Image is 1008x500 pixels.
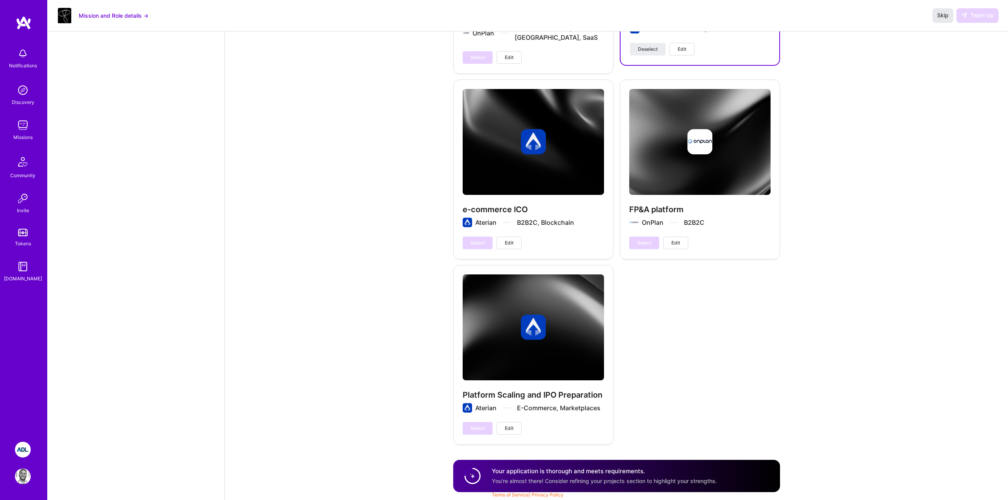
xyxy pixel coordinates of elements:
[15,259,31,274] img: guide book
[497,237,522,249] button: Edit
[492,467,717,475] h4: Your application is thorough and meets requirements.
[497,51,522,64] button: Edit
[13,152,32,171] img: Community
[937,11,949,19] span: Skip
[492,492,563,498] span: |
[18,229,28,236] img: tokens
[13,469,33,484] a: User Avatar
[497,422,522,435] button: Edit
[16,16,31,30] img: logo
[678,46,686,53] span: Edit
[638,46,658,53] span: Deselect
[669,43,695,56] button: Edit
[492,478,717,484] span: You're almost there! Consider refining your projects section to highlight your strengths.
[47,476,1008,496] div: © 2025 ATeams Inc., All rights reserved.
[492,492,529,498] a: Terms of Service
[15,82,31,98] img: discovery
[505,239,513,246] span: Edit
[13,133,33,141] div: Missions
[15,46,31,61] img: bell
[15,442,31,457] img: ADL: Technology Modernization Sprint 1
[12,98,34,106] div: Discovery
[17,206,29,215] div: Invite
[15,191,31,206] img: Invite
[15,117,31,133] img: teamwork
[505,425,513,432] span: Edit
[671,239,680,246] span: Edit
[10,171,35,180] div: Community
[663,237,688,249] button: Edit
[15,469,31,484] img: User Avatar
[9,61,37,70] div: Notifications
[532,492,563,498] a: Privacy Policy
[505,54,513,61] span: Edit
[79,11,148,20] button: Mission and Role details →
[15,239,31,248] div: Tokens
[932,8,953,22] button: Skip
[4,274,42,283] div: [DOMAIN_NAME]
[13,442,33,457] a: ADL: Technology Modernization Sprint 1
[58,8,71,24] img: Company Logo
[630,43,665,56] button: Deselect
